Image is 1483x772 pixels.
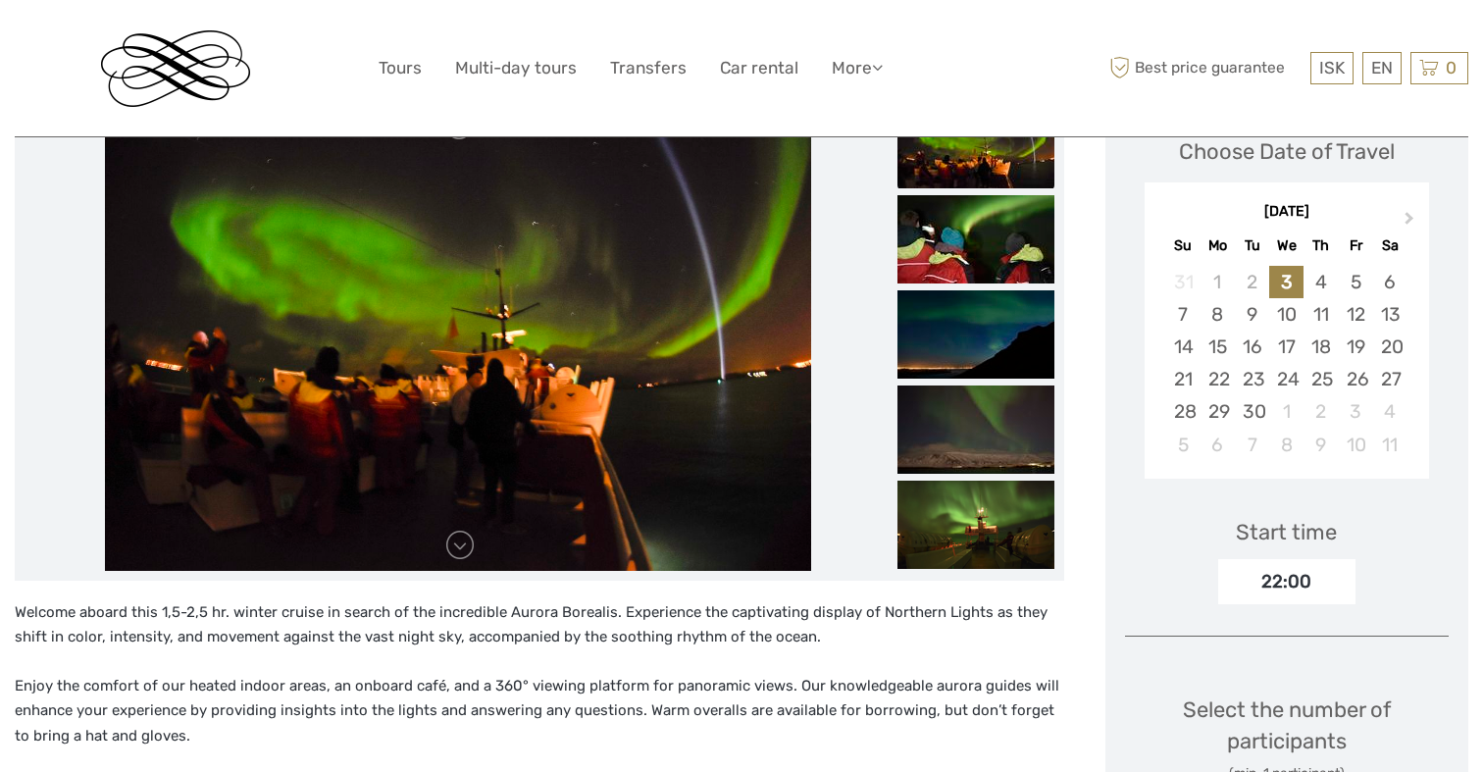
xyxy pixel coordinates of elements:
a: More [832,54,883,82]
div: Choose Thursday, September 4th, 2025 [1304,266,1338,298]
div: Choose Saturday, September 27th, 2025 [1373,363,1407,395]
div: Choose Sunday, October 5th, 2025 [1166,429,1201,461]
div: Choose Tuesday, September 16th, 2025 [1235,331,1269,363]
img: 9df917fcb9eb4eacb9408255a91551f1_main_slider.jpg [105,100,811,571]
div: Choose Friday, October 3rd, 2025 [1339,395,1373,428]
div: Choose Thursday, September 18th, 2025 [1304,331,1338,363]
div: Choose Wednesday, September 10th, 2025 [1269,298,1304,331]
div: Choose Sunday, September 14th, 2025 [1166,331,1201,363]
div: Fr [1339,232,1373,259]
span: 0 [1443,58,1459,77]
p: Enjoy the comfort of our heated indoor areas, an onboard café, and a 360° viewing platform for pa... [15,674,1064,749]
div: Choose Wednesday, October 8th, 2025 [1269,429,1304,461]
div: Choose Tuesday, September 23rd, 2025 [1235,363,1269,395]
div: Choose Monday, September 22nd, 2025 [1201,363,1235,395]
div: Choose Thursday, September 11th, 2025 [1304,298,1338,331]
div: Choose Sunday, September 28th, 2025 [1166,395,1201,428]
button: Next Month [1396,207,1427,238]
p: Welcome aboard this 1,5-2,5 hr. winter cruise in search of the incredible Aurora Borealis. Experi... [15,600,1064,650]
div: Choose Saturday, September 13th, 2025 [1373,298,1407,331]
div: Mo [1201,232,1235,259]
div: Choose Sunday, September 21st, 2025 [1166,363,1201,395]
a: Transfers [610,54,687,82]
div: Choose Saturday, October 4th, 2025 [1373,395,1407,428]
div: Choose Wednesday, September 3rd, 2025 [1269,266,1304,298]
div: Choose Tuesday, September 9th, 2025 [1235,298,1269,331]
div: Choose Friday, September 5th, 2025 [1339,266,1373,298]
span: Best price guarantee [1105,52,1306,84]
div: Not available Sunday, August 31st, 2025 [1166,266,1201,298]
div: EN [1362,52,1402,84]
div: 22:00 [1218,559,1355,604]
img: Reykjavik Residence [101,30,250,107]
div: Not available Monday, September 1st, 2025 [1201,266,1235,298]
div: Choose Thursday, October 9th, 2025 [1304,429,1338,461]
img: 894f0eae832e495bbb16711e2a563fe8_slider_thumbnail.png [897,481,1054,569]
div: Choose Friday, September 19th, 2025 [1339,331,1373,363]
img: 9df917fcb9eb4eacb9408255a91551f1_slider_thumbnail.jpg [897,100,1054,188]
div: Choose Tuesday, September 30th, 2025 [1235,395,1269,428]
img: 4bb82e1811d746cd88a7869ac0845836_slider_thumbnail.jpg [897,290,1054,379]
div: Su [1166,232,1201,259]
div: Start time [1236,517,1337,547]
div: Sa [1373,232,1407,259]
div: Th [1304,232,1338,259]
div: Choose Monday, September 8th, 2025 [1201,298,1235,331]
p: We're away right now. Please check back later! [27,34,222,50]
div: We [1269,232,1304,259]
div: Choose Saturday, September 6th, 2025 [1373,266,1407,298]
span: ISK [1319,58,1345,77]
img: 5985f894008c403b855eb76be7c2f054_slider_thumbnail.jpg [897,386,1054,474]
a: Tours [379,54,422,82]
button: Open LiveChat chat widget [226,30,249,54]
div: Choose Sunday, September 7th, 2025 [1166,298,1201,331]
div: Choose Thursday, September 25th, 2025 [1304,363,1338,395]
div: Not available Tuesday, September 2nd, 2025 [1235,266,1269,298]
a: Car rental [720,54,798,82]
div: Choose Wednesday, October 1st, 2025 [1269,395,1304,428]
a: Multi-day tours [455,54,577,82]
div: Choose Date of Travel [1179,136,1395,167]
div: [DATE] [1145,202,1430,223]
div: Choose Wednesday, September 24th, 2025 [1269,363,1304,395]
div: Choose Saturday, September 20th, 2025 [1373,331,1407,363]
div: Choose Friday, October 10th, 2025 [1339,429,1373,461]
img: 2cec1e61e8a54e51b211c4632445016c_slider_thumbnail.jpg [897,195,1054,283]
div: Choose Wednesday, September 17th, 2025 [1269,331,1304,363]
div: month 2025-09 [1151,266,1423,461]
div: Choose Tuesday, October 7th, 2025 [1235,429,1269,461]
div: Choose Thursday, October 2nd, 2025 [1304,395,1338,428]
div: Choose Monday, October 6th, 2025 [1201,429,1235,461]
div: Choose Saturday, October 11th, 2025 [1373,429,1407,461]
div: Choose Friday, September 12th, 2025 [1339,298,1373,331]
div: Choose Friday, September 26th, 2025 [1339,363,1373,395]
div: Tu [1235,232,1269,259]
div: Choose Monday, September 29th, 2025 [1201,395,1235,428]
div: Choose Monday, September 15th, 2025 [1201,331,1235,363]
